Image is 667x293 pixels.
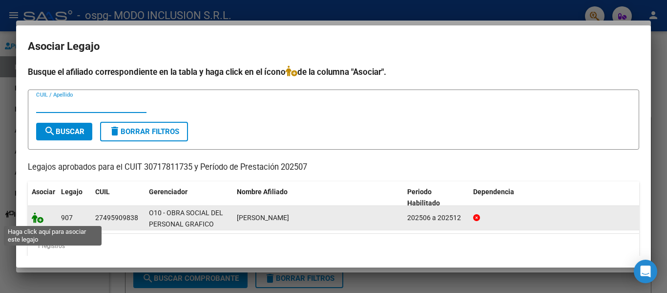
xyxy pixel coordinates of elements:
[95,188,110,196] span: CUIL
[149,209,223,228] span: O10 - OBRA SOCIAL DEL PERSONAL GRAFICO
[237,188,288,196] span: Nombre Afiliado
[57,181,91,214] datatable-header-cell: Legajo
[95,212,138,224] div: 27495909838
[28,66,639,78] h4: Busque el afiliado correspondiente en la tabla y haga click en el ícono de la columna "Asociar".
[28,234,639,258] div: 1 registros
[407,212,465,224] div: 202506 a 202512
[32,188,55,196] span: Asociar
[145,181,233,214] datatable-header-cell: Gerenciador
[109,127,179,136] span: Borrar Filtros
[44,125,56,137] mat-icon: search
[36,123,92,140] button: Buscar
[407,188,440,207] span: Periodo Habilitado
[61,214,73,222] span: 907
[44,127,84,136] span: Buscar
[634,260,657,283] div: Open Intercom Messenger
[469,181,640,214] datatable-header-cell: Dependencia
[28,161,639,174] p: Legajos aprobados para el CUIT 30717811735 y Período de Prestación 202507
[109,125,121,137] mat-icon: delete
[403,181,469,214] datatable-header-cell: Periodo Habilitado
[233,181,403,214] datatable-header-cell: Nombre Afiliado
[91,181,145,214] datatable-header-cell: CUIL
[149,188,188,196] span: Gerenciador
[473,188,514,196] span: Dependencia
[28,37,639,56] h2: Asociar Legajo
[61,188,83,196] span: Legajo
[28,181,57,214] datatable-header-cell: Asociar
[237,214,289,222] span: CASTAÑO KEILA SOFIA
[100,122,188,141] button: Borrar Filtros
